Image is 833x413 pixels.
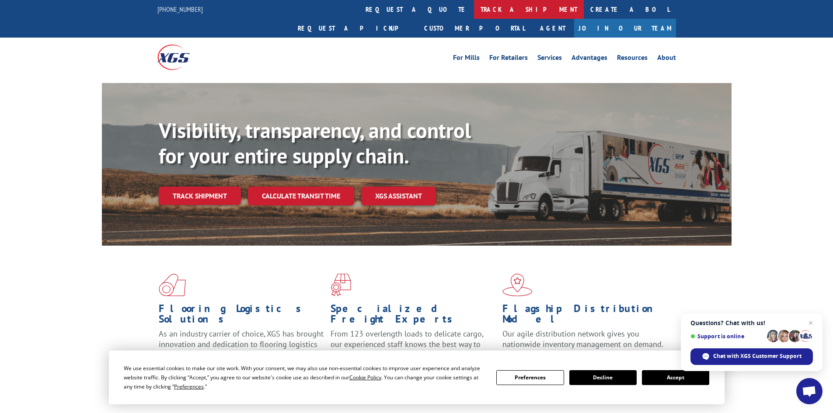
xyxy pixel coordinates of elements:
[349,374,381,381] span: Cookie Policy
[796,378,823,404] a: Open chat
[690,319,813,326] span: Questions? Chat with us!
[574,19,676,38] a: Join Our Team
[361,187,436,205] a: XGS ASSISTANT
[569,370,637,385] button: Decline
[531,19,574,38] a: Agent
[174,383,204,390] span: Preferences
[453,54,480,64] a: For Mills
[502,274,533,296] img: xgs-icon-flagship-distribution-model-red
[502,303,668,329] h1: Flagship Distribution Model
[690,333,764,340] span: Support is online
[489,54,528,64] a: For Retailers
[713,352,802,360] span: Chat with XGS Customer Support
[248,187,354,205] a: Calculate transit time
[124,364,486,391] div: We use essential cookies to make our site work. With your consent, we may also use non-essential ...
[291,19,418,38] a: Request a pickup
[537,54,562,64] a: Services
[159,303,324,329] h1: Flooring Logistics Solutions
[496,370,564,385] button: Preferences
[418,19,531,38] a: Customer Portal
[159,187,241,205] a: Track shipment
[657,54,676,64] a: About
[502,329,663,349] span: Our agile distribution network gives you nationwide inventory management on demand.
[331,274,351,296] img: xgs-icon-focused-on-flooring-red
[690,348,813,365] span: Chat with XGS Customer Support
[572,54,607,64] a: Advantages
[109,351,725,404] div: Cookie Consent Prompt
[159,117,471,169] b: Visibility, transparency, and control for your entire supply chain.
[157,5,203,14] a: [PHONE_NUMBER]
[617,54,648,64] a: Resources
[331,303,496,329] h1: Specialized Freight Experts
[642,370,709,385] button: Accept
[159,274,186,296] img: xgs-icon-total-supply-chain-intelligence-red
[159,329,324,360] span: As an industry carrier of choice, XGS has brought innovation and dedication to flooring logistics...
[331,329,496,368] p: From 123 overlength loads to delicate cargo, our experienced staff knows the best way to move you...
